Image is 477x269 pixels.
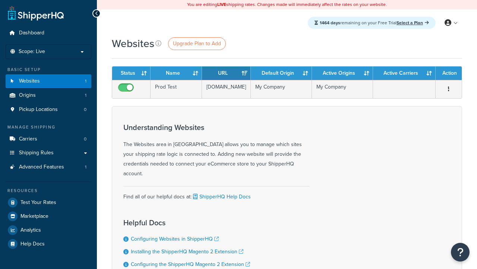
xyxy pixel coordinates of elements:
[6,124,91,130] div: Manage Shipping
[373,67,436,80] th: Active Carriers: activate to sort column ascending
[6,223,91,237] a: Analytics
[6,89,91,102] a: Origins 1
[6,188,91,194] div: Resources
[84,106,86,113] span: 0
[131,260,250,268] a: Configuring the ShipperHQ Magento 2 Extension
[20,241,45,247] span: Help Docs
[19,78,40,84] span: Websites
[6,89,91,102] li: Origins
[19,106,58,113] span: Pickup Locations
[19,150,54,156] span: Shipping Rules
[6,210,91,223] a: Marketplace
[251,80,312,98] td: My Company
[251,67,312,80] th: Default Origin: activate to sort column ascending
[19,164,64,170] span: Advanced Features
[6,132,91,146] a: Carriers 0
[19,49,45,55] span: Scope: Live
[20,227,41,234] span: Analytics
[19,136,37,142] span: Carriers
[397,19,429,26] a: Select a Plan
[6,26,91,40] a: Dashboard
[6,146,91,160] a: Shipping Rules
[19,92,36,99] span: Origins
[312,80,373,98] td: My Company
[8,6,64,21] a: ShipperHQ Home
[202,67,251,80] th: URL: activate to sort column ascending
[20,213,48,220] span: Marketplace
[6,132,91,146] li: Carriers
[151,67,202,80] th: Name: activate to sort column ascending
[19,30,44,36] span: Dashboard
[173,40,221,47] span: Upgrade Plan to Add
[6,160,91,174] a: Advanced Features 1
[6,74,91,88] li: Websites
[131,235,219,243] a: Configuring Websites in ShipperHQ
[320,19,340,26] strong: 1464 days
[192,193,251,201] a: ShipperHQ Help Docs
[308,17,436,29] div: remaining on your Free Trial
[6,237,91,251] a: Help Docs
[131,248,243,256] a: Installing the ShipperHQ Magento 2 Extension
[6,103,91,117] li: Pickup Locations
[123,123,310,179] div: The Websites area in [GEOGRAPHIC_DATA] allows you to manage which sites your shipping rate logic ...
[6,160,91,174] li: Advanced Features
[85,92,86,99] span: 1
[85,164,86,170] span: 1
[112,67,151,80] th: Status: activate to sort column ascending
[451,243,470,262] button: Open Resource Center
[6,196,91,209] a: Test Your Rates
[168,37,226,50] a: Upgrade Plan to Add
[436,67,462,80] th: Action
[84,136,86,142] span: 0
[151,80,202,98] td: Prod Test
[123,123,310,132] h3: Understanding Websites
[123,219,258,227] h3: Helpful Docs
[112,36,154,51] h1: Websites
[6,74,91,88] a: Websites 1
[6,103,91,117] a: Pickup Locations 0
[123,186,310,202] div: Find all of our helpful docs at:
[202,80,251,98] td: [DOMAIN_NAME]
[20,200,56,206] span: Test Your Rates
[217,1,226,8] b: LIVE
[85,78,86,84] span: 1
[312,67,373,80] th: Active Origins: activate to sort column ascending
[6,67,91,73] div: Basic Setup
